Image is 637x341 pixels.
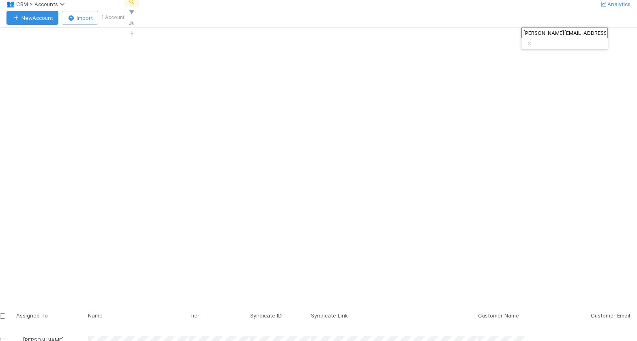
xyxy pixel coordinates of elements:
[591,312,630,319] span: Customer Email
[521,28,608,38] input: Search...
[6,11,58,25] button: NewAccount
[250,312,282,319] span: Syndicate ID
[16,1,68,7] span: CRM > Accounts
[16,312,48,319] span: Assigned To
[311,312,348,319] span: Syndicate Link
[189,312,199,319] span: Tier
[478,312,519,319] span: Customer Name
[62,11,98,25] button: Import
[6,0,15,7] span: 👥
[88,312,103,319] span: Name
[101,14,124,21] small: 1 Account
